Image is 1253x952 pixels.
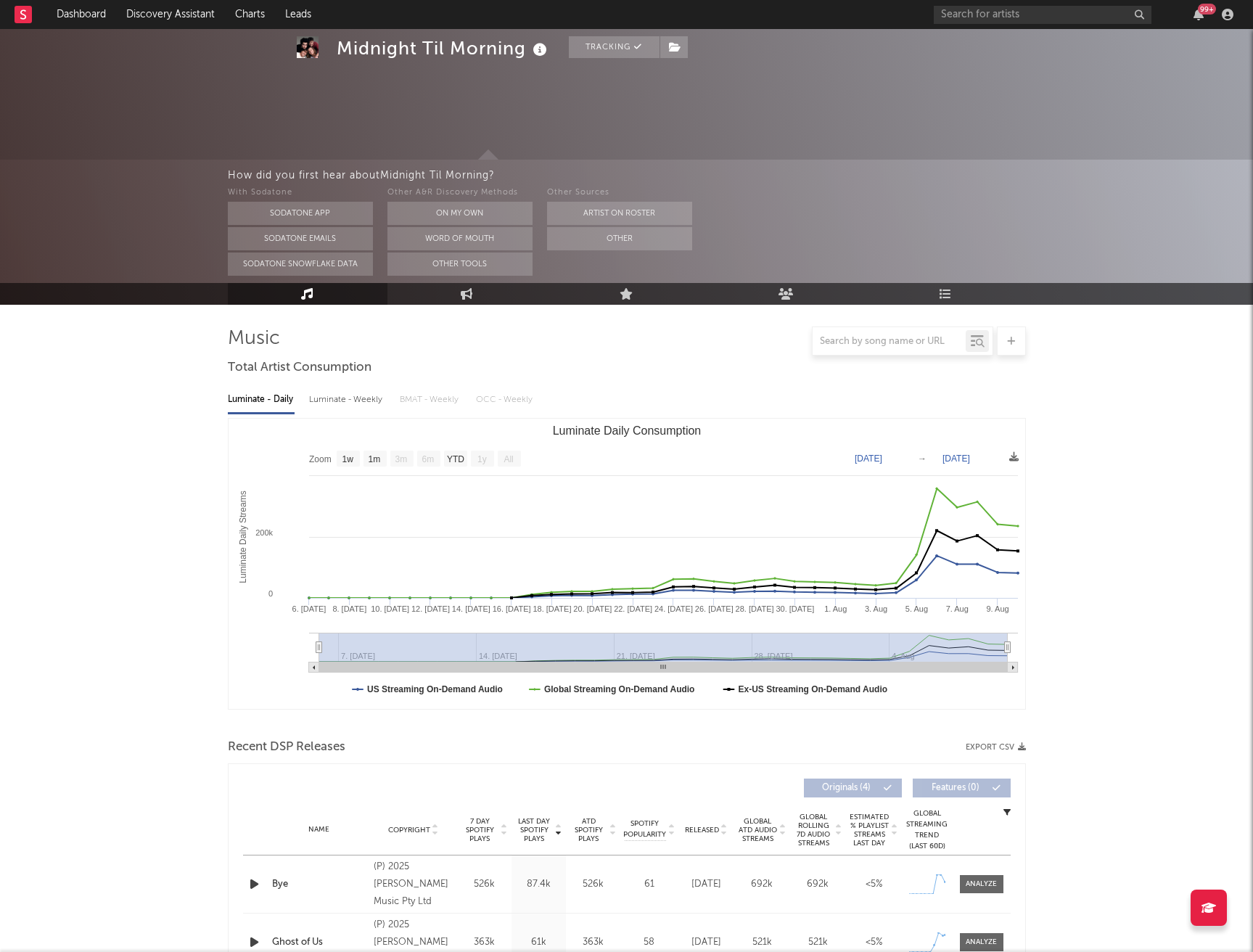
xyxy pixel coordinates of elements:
[477,454,487,464] text: 1y
[387,184,533,202] div: Other A&R Discovery Methods
[395,454,407,464] text: 3m
[237,491,247,583] text: Luminate Daily Streams
[850,935,898,950] div: <5%
[1194,9,1204,20] button: 99+
[374,858,453,911] div: (P) 2025 [PERSON_NAME] Music Pty Ltd
[547,227,692,250] button: Other
[367,684,503,694] text: US Streaming On-Demand Audio
[422,454,434,464] text: 6m
[543,684,694,694] text: Global Streaming On-Demand Audio
[813,336,966,348] input: Search by song name or URL
[515,935,562,950] div: 61k
[804,779,902,797] button: Originals(4)
[451,604,490,613] text: 14. [DATE]
[624,935,675,950] div: 58
[864,604,887,613] text: 3. Aug
[794,935,842,950] div: 521k
[515,817,554,843] span: Last Day Spotify Plays
[228,387,295,412] div: Luminate - Daily
[272,824,367,835] div: Name
[228,184,373,202] div: With Sodatone
[855,454,882,464] text: [DATE]
[332,604,366,613] text: 8. [DATE]
[624,877,675,892] div: 61
[570,817,608,843] span: ATD Spotify Plays
[685,826,719,834] span: Released
[504,454,513,464] text: All
[309,387,385,412] div: Luminate - Weekly
[492,604,530,613] text: 16. [DATE]
[547,184,692,202] div: Other Sources
[850,813,890,848] span: Estimated % Playlist Streams Last Day
[446,454,464,464] text: YTD
[228,739,345,756] span: Recent DSP Releases
[461,935,508,950] div: 363k
[255,528,273,537] text: 200k
[515,877,562,892] div: 87.4k
[228,359,371,377] span: Total Artist Consumption
[694,604,733,613] text: 26. [DATE]
[387,227,533,250] button: Word Of Mouth
[533,604,571,613] text: 18. [DATE]
[570,877,617,892] div: 526k
[682,877,731,892] div: [DATE]
[794,877,842,892] div: 692k
[371,604,409,613] text: 10. [DATE]
[569,36,660,58] button: Tracking
[913,779,1011,797] button: Features(0)
[411,604,449,613] text: 12. [DATE]
[570,935,617,950] div: 363k
[623,818,666,840] span: Spotify Popularity
[614,604,652,613] text: 22. [DATE]
[735,604,773,613] text: 28. [DATE]
[228,202,373,225] button: Sodatone App
[342,454,353,464] text: 1w
[368,454,380,464] text: 1m
[942,454,970,464] text: [DATE]
[813,784,880,792] span: Originals ( 4 )
[738,684,887,694] text: Ex-US Streaming On-Demand Audio
[228,253,373,276] button: Sodatone Snowflake Data
[309,454,332,464] text: Zoom
[272,877,367,892] a: Bye
[776,604,814,613] text: 30. [DATE]
[228,227,373,250] button: Sodatone Emails
[986,604,1008,613] text: 9. Aug
[229,419,1025,709] svg: Luminate Daily Consumption
[945,604,968,613] text: 7. Aug
[738,877,786,892] div: 692k
[738,935,786,950] div: 521k
[552,424,701,437] text: Luminate Daily Consumption
[850,877,898,892] div: <5%
[547,202,692,225] button: Artist on Roster
[461,877,508,892] div: 526k
[966,743,1026,752] button: Export CSV
[905,808,949,852] div: Global Streaming Trend (Last 60D)
[738,817,778,843] span: Global ATD Audio Streams
[461,817,499,843] span: 7 Day Spotify Plays
[388,826,430,834] span: Copyright
[905,604,927,613] text: 5. Aug
[824,604,847,613] text: 1. Aug
[1198,4,1216,15] div: 99 +
[387,202,533,225] button: On My Own
[268,589,272,598] text: 0
[272,935,367,950] a: Ghost of Us
[934,6,1151,24] input: Search for artists
[654,604,692,613] text: 24. [DATE]
[918,454,927,464] text: →
[387,253,533,276] button: Other Tools
[337,36,551,60] div: Midnight Til Morning
[573,604,612,613] text: 20. [DATE]
[682,935,731,950] div: [DATE]
[292,604,326,613] text: 6. [DATE]
[922,784,989,792] span: Features ( 0 )
[794,813,834,848] span: Global Rolling 7D Audio Streams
